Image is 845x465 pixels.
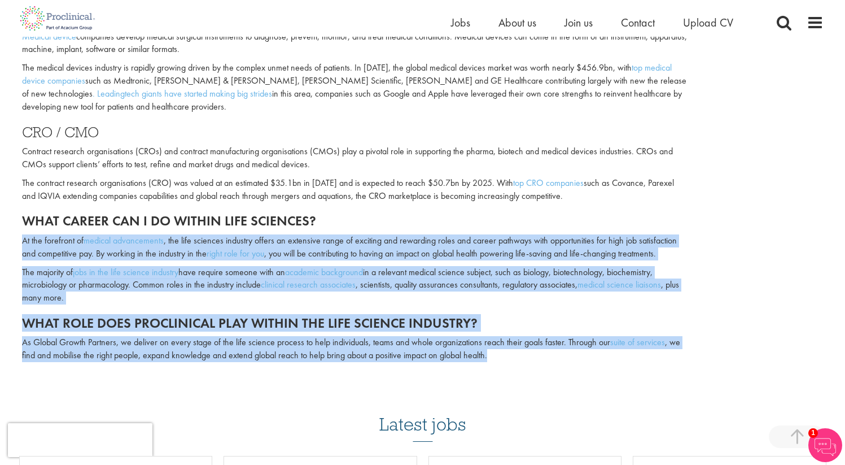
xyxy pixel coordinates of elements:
[22,266,687,305] p: The majority of have require someone with an in a relevant medical science subject, such as biolo...
[379,386,466,442] h3: Latest jobs
[22,316,687,331] h2: What role does Proclinical play within the life science industry?
[22,214,687,228] h2: What career can I do within life sciences?
[22,125,687,140] h3: CRO / CMO
[564,15,593,30] a: Join us
[498,15,536,30] a: About us
[73,266,178,278] a: jobs in the life science industry
[22,177,687,203] p: The contract research organisations (CRO) was valued at an estimated $35.1bn in [DATE] and is exp...
[22,31,687,57] p: companies develop medical surgical instruments to diagnose, prevent, monitor, and treat medical c...
[610,336,665,348] a: suite of services
[22,31,76,42] a: Medical device
[261,279,356,290] a: clinical research associates
[84,234,164,246] a: medical advancements
[451,15,470,30] a: Jobs
[22,145,687,171] p: Contract research organisations (CROs) and contract manufacturing organisations (CMOs) play a piv...
[285,266,363,278] a: academic background
[683,15,733,30] a: Upload CV
[577,279,661,290] a: medical science liaisons
[207,247,264,259] a: right role for you
[22,62,672,86] a: top medical device companies
[621,15,655,30] a: Contact
[93,88,125,99] a: . Leading
[513,177,584,189] a: top CRO companies
[22,62,687,113] p: The medical devices industry is rapidly growing driven by the complex unmet needs of patients. In...
[8,423,152,457] iframe: reCAPTCHA
[22,234,687,260] p: At the forefront of , the life sciences industry offers an extensive range of exciting and reward...
[808,428,842,462] img: Chatbot
[125,88,272,99] a: tech giants have started making big strides
[808,428,818,438] span: 1
[22,336,687,362] p: As Global Growth Partners, we deliver on every stage of the life science process to help individu...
